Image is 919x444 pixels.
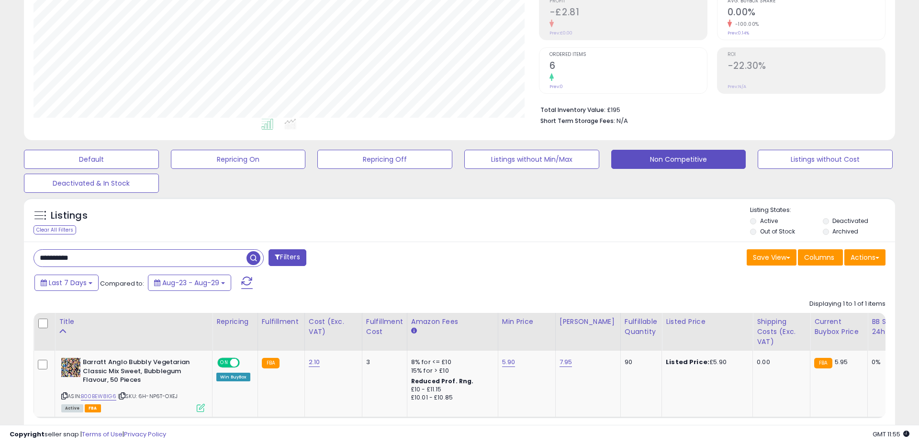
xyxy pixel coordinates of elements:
[10,430,45,439] strong: Copyright
[560,357,572,367] a: 7.95
[262,358,280,368] small: FBA
[118,392,178,400] span: | SKU: 6H-NP6T-OXEJ
[411,358,491,366] div: 8% for <= £10
[625,358,654,366] div: 90
[100,279,144,288] span: Compared to:
[760,227,795,235] label: Out of Stock
[747,249,796,266] button: Save View
[85,404,101,412] span: FBA
[549,30,572,36] small: Prev: £0.00
[411,366,491,375] div: 15% for > £10
[34,225,76,234] div: Clear All Filters
[832,217,868,225] label: Deactivated
[411,394,491,402] div: £10.01 - £10.85
[238,359,254,367] span: OFF
[540,117,615,125] b: Short Term Storage Fees:
[872,317,907,337] div: BB Share 24h.
[216,317,254,327] div: Repricing
[216,373,250,381] div: Win BuyBox
[262,317,301,327] div: Fulfillment
[809,300,885,309] div: Displaying 1 to 1 of 1 items
[666,358,745,366] div: £5.90
[309,357,320,367] a: 2.10
[549,60,707,73] h2: 6
[59,317,208,327] div: Title
[317,150,452,169] button: Repricing Off
[832,227,858,235] label: Archived
[411,386,491,394] div: £10 - £11.15
[814,358,832,368] small: FBA
[81,392,116,400] a: B00BEW8IG6
[666,317,749,327] div: Listed Price
[34,275,99,291] button: Last 7 Days
[10,430,166,439] div: seller snap | |
[269,249,306,266] button: Filters
[61,404,83,412] span: All listings currently available for purchase on Amazon
[24,174,159,193] button: Deactivated & In Stock
[309,317,358,337] div: Cost (Exc. VAT)
[728,60,885,73] h2: -22.30%
[750,206,895,215] p: Listing States:
[218,359,230,367] span: ON
[798,249,843,266] button: Columns
[757,317,806,347] div: Shipping Costs (Exc. VAT)
[549,84,563,89] small: Prev: 0
[366,358,400,366] div: 3
[728,52,885,57] span: ROI
[540,103,878,115] li: £195
[502,357,516,367] a: 5.90
[835,357,848,366] span: 5.95
[61,358,80,377] img: 61J3iXC4IGL._SL40_.jpg
[760,217,778,225] label: Active
[844,249,885,266] button: Actions
[83,358,199,387] b: Barratt Anglo Bubbly Vegetarian Classic Mix Sweet, Bubblegum Flavour, 50 Pieces
[148,275,231,291] button: Aug-23 - Aug-29
[625,317,658,337] div: Fulfillable Quantity
[464,150,599,169] button: Listings without Min/Max
[502,317,551,327] div: Min Price
[758,150,893,169] button: Listings without Cost
[873,430,909,439] span: 2025-09-6 11:55 GMT
[666,357,709,366] b: Listed Price:
[732,21,759,28] small: -100.00%
[611,150,746,169] button: Non Competitive
[411,317,494,327] div: Amazon Fees
[728,7,885,20] h2: 0.00%
[162,278,219,288] span: Aug-23 - Aug-29
[49,278,87,288] span: Last 7 Days
[540,106,605,114] b: Total Inventory Value:
[61,358,205,411] div: ASIN:
[757,358,803,366] div: 0.00
[814,317,863,337] div: Current Buybox Price
[171,150,306,169] button: Repricing On
[560,317,616,327] div: [PERSON_NAME]
[549,52,707,57] span: Ordered Items
[616,116,628,125] span: N/A
[24,150,159,169] button: Default
[124,430,166,439] a: Privacy Policy
[411,377,474,385] b: Reduced Prof. Rng.
[872,358,903,366] div: 0%
[728,84,746,89] small: Prev: N/A
[411,327,417,335] small: Amazon Fees.
[51,209,88,222] h5: Listings
[82,430,123,439] a: Terms of Use
[549,7,707,20] h2: -£2.81
[728,30,749,36] small: Prev: 0.14%
[804,253,834,262] span: Columns
[366,317,403,337] div: Fulfillment Cost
